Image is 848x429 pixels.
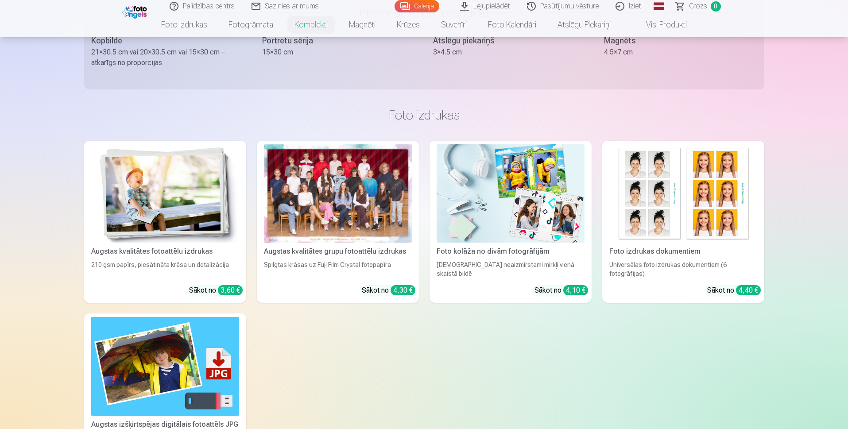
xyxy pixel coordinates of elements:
a: Visi produkti [621,12,697,37]
a: Krūzes [386,12,430,37]
a: Foto kalendāri [477,12,547,37]
div: Sākot no [362,285,415,296]
div: Augstas kvalitātes grupu fotoattēlu izdrukas [260,246,415,257]
div: Foto izdrukas dokumentiem [606,246,761,257]
div: 21×30.5 cm vai 20×30.5 cm vai 15×30 cm – atkarīgs no proporcijas [91,47,244,68]
div: Universālas foto izdrukas dokumentiem (6 fotogrāfijas) [606,260,761,278]
div: 4.5×7 cm [604,47,757,58]
div: Sākot no [707,285,761,296]
a: Augstas kvalitātes grupu fotoattēlu izdrukasSpilgtas krāsas uz Fuji Film Crystal fotopapīraSākot ... [257,141,419,303]
div: Sākot no [534,285,588,296]
div: [DEMOGRAPHIC_DATA] neaizmirstami mirkļi vienā skaistā bildē [433,260,588,278]
div: Spilgtas krāsas uz Fuji Film Crystal fotopapīra [260,260,415,278]
h3: Foto izdrukas [91,107,757,123]
a: Augstas kvalitātes fotoattēlu izdrukasAugstas kvalitātes fotoattēlu izdrukas210 gsm papīrs, piesā... [84,141,246,303]
div: 210 gsm papīrs, piesātināta krāsa un detalizācija [88,260,243,278]
img: Foto kolāža no divām fotogrāfijām [437,144,585,243]
a: Foto kolāža no divām fotogrāfijāmFoto kolāža no divām fotogrāfijām[DEMOGRAPHIC_DATA] neaizmirstam... [430,141,592,303]
div: Magnēts [604,35,757,47]
div: Atslēgu piekariņš [433,35,586,47]
img: Augstas kvalitātes fotoattēlu izdrukas [91,144,239,243]
img: Foto izdrukas dokumentiem [609,144,757,243]
a: Fotogrāmata [218,12,284,37]
div: 3×4.5 cm [433,47,586,58]
a: Magnēti [338,12,386,37]
span: 0 [711,1,721,12]
img: Augstas izšķirtspējas digitālais fotoattēls JPG formātā [91,317,239,416]
a: Foto izdrukas dokumentiemFoto izdrukas dokumentiemUniversālas foto izdrukas dokumentiem (6 fotogr... [602,141,764,303]
a: Foto izdrukas [151,12,218,37]
div: Portretu sērija [262,35,415,47]
img: /fa1 [122,4,149,19]
div: 15×30 cm [262,47,415,58]
div: 3,60 € [218,285,243,295]
div: 4,40 € [736,285,761,295]
a: Suvenīri [430,12,477,37]
a: Komplekti [284,12,338,37]
a: Atslēgu piekariņi [547,12,621,37]
span: Grozs [689,1,707,12]
div: Kopbilde [91,35,244,47]
div: 4,30 € [391,285,415,295]
div: Foto kolāža no divām fotogrāfijām [433,246,588,257]
div: Sākot no [189,285,243,296]
div: Augstas kvalitātes fotoattēlu izdrukas [88,246,243,257]
div: 4,10 € [563,285,588,295]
